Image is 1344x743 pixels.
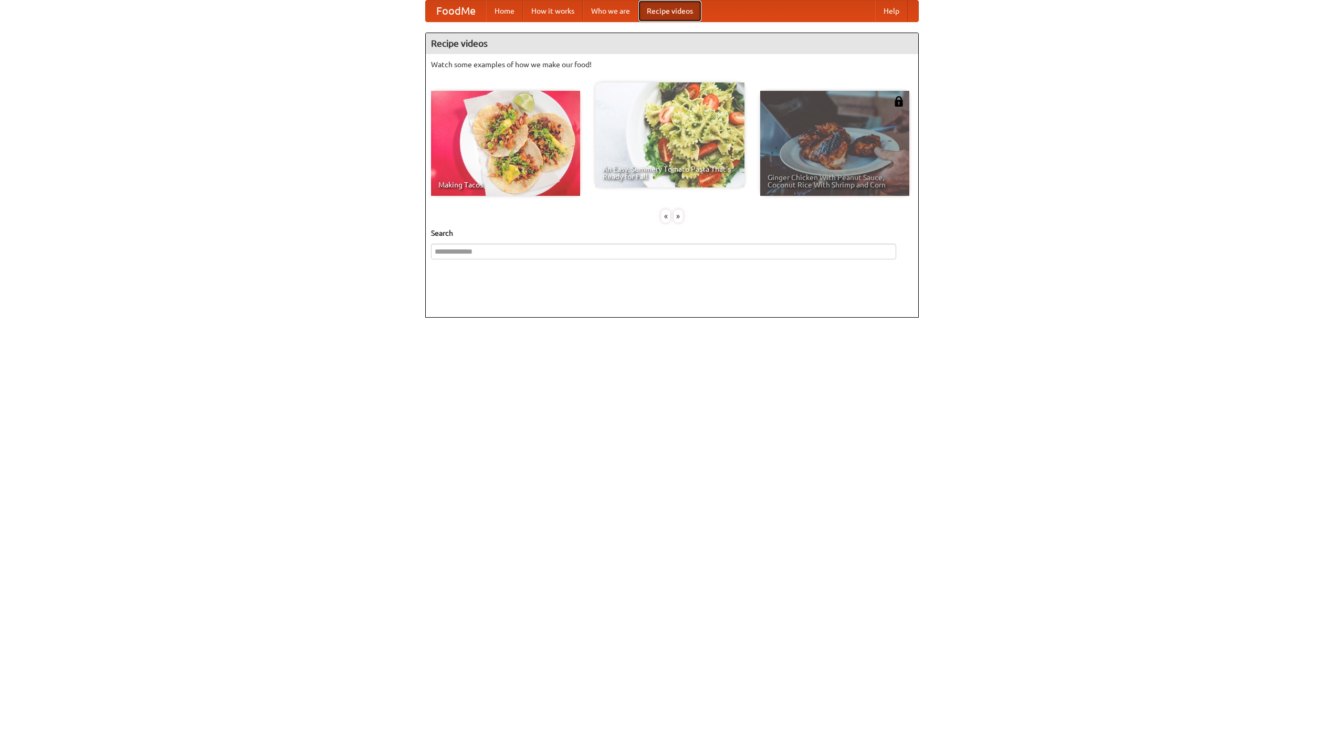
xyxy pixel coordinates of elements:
img: 483408.png [894,96,904,107]
h4: Recipe videos [426,33,918,54]
a: Home [486,1,523,22]
div: « [661,210,670,223]
a: Help [875,1,908,22]
a: How it works [523,1,583,22]
a: An Easy, Summery Tomato Pasta That's Ready for Fall [595,82,744,187]
span: An Easy, Summery Tomato Pasta That's Ready for Fall [603,165,737,180]
span: Making Tacos [438,181,573,189]
h5: Search [431,228,913,238]
div: » [674,210,683,223]
a: Who we are [583,1,638,22]
a: FoodMe [426,1,486,22]
p: Watch some examples of how we make our food! [431,59,913,70]
a: Recipe videos [638,1,701,22]
a: Making Tacos [431,91,580,196]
